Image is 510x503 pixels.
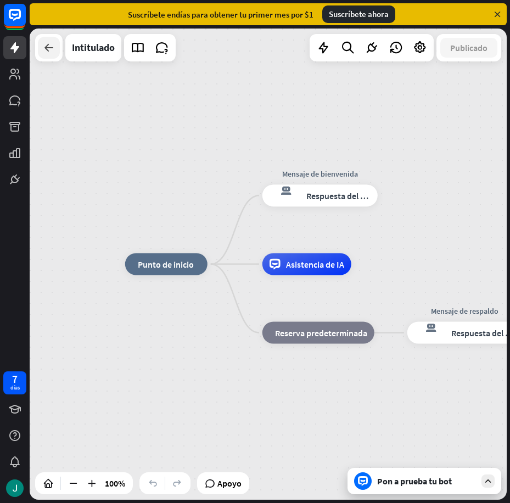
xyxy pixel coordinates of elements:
font: Intitulado [72,41,115,54]
font: Mensaje de respaldo [431,306,498,316]
font: 7 [12,372,18,386]
font: Reserva predeterminada [275,327,367,338]
font: Asistencia de IA [286,259,344,270]
font: 100% [105,478,125,489]
a: 7 días [3,371,26,394]
button: Abrir el widget de chat LiveChat [9,4,42,37]
font: días [10,384,20,391]
font: respuesta del bot de bloqueo [270,185,297,196]
font: Publicado [450,42,487,53]
font: Suscríbete en [128,9,176,20]
font: Apoyo [217,478,242,489]
font: Punto de inicio [138,259,194,270]
button: Publicado [440,38,497,58]
div: Intitulado [72,34,115,61]
font: días para obtener tu primer mes por $1 [176,9,313,20]
font: Mensaje de bienvenida [282,169,358,179]
font: Pon a prueba tu bot [377,476,452,487]
font: Respuesta del bot [306,190,373,201]
font: respuesta del bot de bloqueo [414,322,442,333]
font: Suscríbete ahora [329,9,389,19]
